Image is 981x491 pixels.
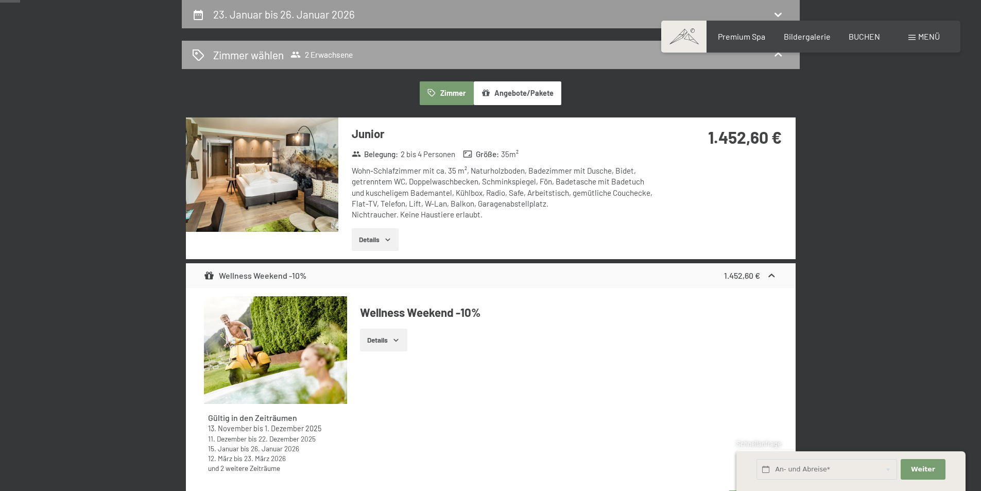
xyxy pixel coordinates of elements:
[918,31,940,41] span: Menü
[208,453,343,463] div: bis
[736,439,781,448] span: Schnellanfrage
[204,296,347,404] img: mss_renderimg.php
[186,117,338,232] img: mss_renderimg.php
[208,413,297,422] strong: Gültig in den Zeiträumen
[474,81,561,105] button: Angebote/Pakete
[204,269,306,282] div: Wellness Weekend -10%
[724,270,760,280] strong: 1.452,60 €
[213,8,355,21] h2: 23. Januar bis 26. Januar 2026
[360,304,777,320] h4: Wellness Weekend -10%
[352,228,399,251] button: Details
[718,31,765,41] a: Premium Spa
[360,329,407,351] button: Details
[208,444,239,453] time: 15.01.2026
[352,165,658,220] div: Wohn-Schlafzimmer mit ca. 35 m², Naturholzboden, Badezimmer mit Dusche, Bidet, getrenntem WC, Dop...
[208,434,247,443] time: 11.12.2025
[901,459,945,480] button: Weiter
[463,149,499,160] strong: Größe :
[352,149,399,160] strong: Belegung :
[290,49,353,60] span: 2 Erwachsene
[501,149,519,160] span: 35 m²
[213,47,284,62] h2: Zimmer wählen
[401,149,455,160] span: 2 bis 4 Personen
[265,424,321,433] time: 01.12.2025
[259,434,316,443] time: 22.12.2025
[251,444,299,453] time: 26.01.2026
[244,454,286,463] time: 23.03.2026
[208,464,280,472] a: und 2 weitere Zeiträume
[208,424,343,434] div: bis
[208,434,343,444] div: bis
[708,127,782,147] strong: 1.452,60 €
[208,444,343,453] div: bis
[784,31,831,41] a: Bildergalerie
[208,424,252,433] time: 13.11.2025
[849,31,880,41] a: BUCHEN
[911,465,935,474] span: Weiter
[352,126,658,142] h3: Junior
[420,81,473,105] button: Zimmer
[186,263,796,288] div: Wellness Weekend -10%1.452,60 €
[208,454,232,463] time: 12.03.2026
